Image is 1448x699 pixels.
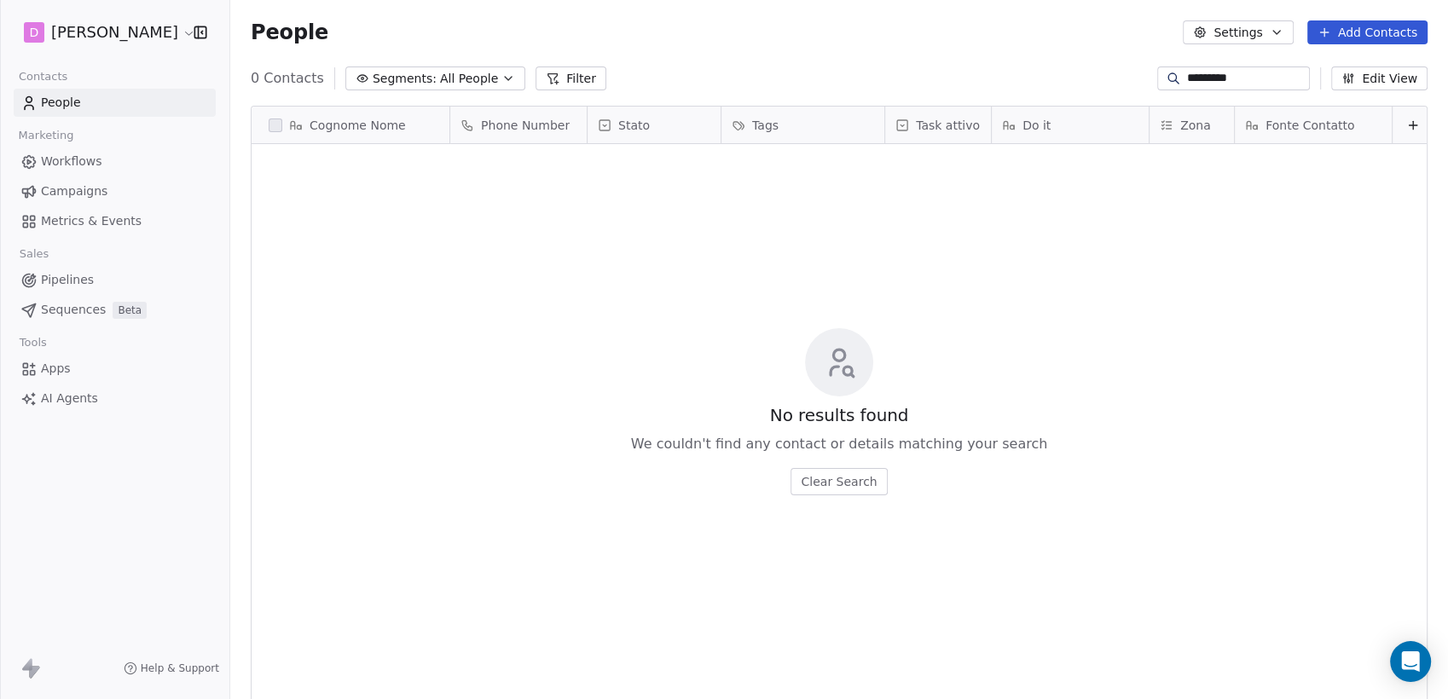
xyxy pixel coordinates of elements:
[588,107,721,143] div: Stato
[1022,117,1051,134] span: Do it
[373,70,437,88] span: Segments:
[536,66,606,90] button: Filter
[450,144,1434,681] div: grid
[41,153,102,170] span: Workflows
[1183,20,1293,44] button: Settings
[770,403,909,427] span: No results found
[41,182,107,200] span: Campaigns
[1266,117,1354,134] span: Fonte Contatto
[618,117,650,134] span: Stato
[141,661,219,675] span: Help & Support
[791,468,887,495] button: Clear Search
[12,330,54,355] span: Tools
[30,24,39,41] span: D
[885,107,991,143] div: Task attivo
[11,64,75,90] span: Contacts
[916,117,980,134] span: Task attivo
[1390,641,1431,682] div: Open Intercom Messenger
[41,212,142,230] span: Metrics & Events
[51,21,178,43] span: [PERSON_NAME]
[41,301,106,319] span: Sequences
[41,390,98,407] span: AI Agents
[450,107,587,143] div: Phone Number
[14,266,216,294] a: Pipelines
[251,68,324,89] span: 0 Contacts
[41,94,81,112] span: People
[252,107,449,143] div: Cognome Nome
[11,123,81,148] span: Marketing
[14,296,216,324] a: SequencesBeta
[310,117,406,134] span: Cognome Nome
[721,107,884,143] div: Tags
[41,271,94,289] span: Pipelines
[1307,20,1428,44] button: Add Contacts
[440,70,498,88] span: All People
[992,107,1149,143] div: Do it
[252,144,450,681] div: grid
[752,117,779,134] span: Tags
[41,360,71,378] span: Apps
[1150,107,1234,143] div: Zona
[113,302,147,319] span: Beta
[14,355,216,383] a: Apps
[124,661,219,675] a: Help & Support
[631,434,1047,454] span: We couldn't find any contact or details matching your search
[1331,66,1428,90] button: Edit View
[14,384,216,413] a: AI Agents
[14,177,216,205] a: Campaigns
[14,89,216,117] a: People
[1235,107,1392,143] div: Fonte Contatto
[14,207,216,235] a: Metrics & Events
[251,20,328,45] span: People
[481,117,570,134] span: Phone Number
[20,18,182,47] button: D[PERSON_NAME]
[14,147,216,176] a: Workflows
[1180,117,1211,134] span: Zona
[12,241,56,267] span: Sales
